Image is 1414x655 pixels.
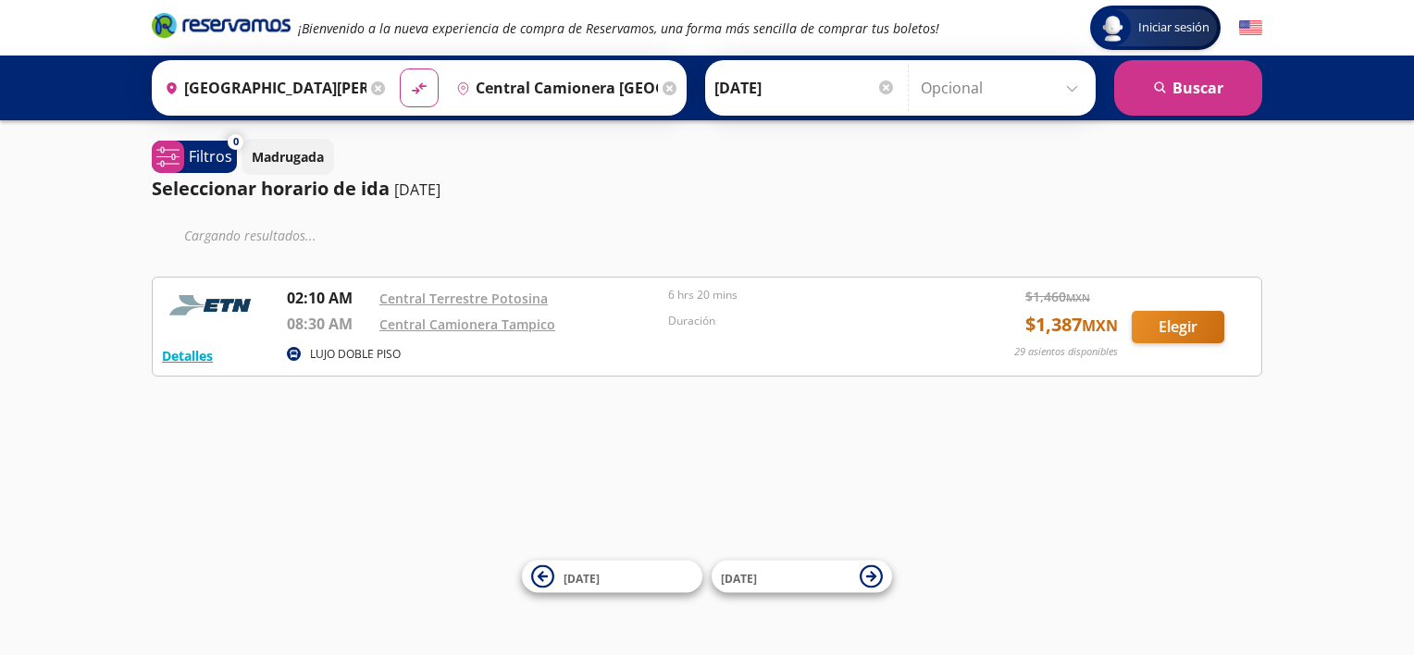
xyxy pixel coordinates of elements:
[233,134,239,150] span: 0
[921,65,1086,111] input: Opcional
[162,346,213,365] button: Detalles
[1082,315,1118,336] small: MXN
[287,287,370,309] p: 02:10 AM
[310,346,401,363] p: LUJO DOBLE PISO
[152,11,291,39] i: Brand Logo
[721,570,757,586] span: [DATE]
[189,145,232,167] p: Filtros
[1239,17,1262,40] button: English
[379,290,548,307] a: Central Terrestre Potosina
[184,227,316,244] em: Cargando resultados ...
[1132,311,1224,343] button: Elegir
[157,65,366,111] input: Buscar Origen
[668,287,948,303] p: 6 hrs 20 mins
[162,287,264,324] img: RESERVAMOS
[394,179,440,201] p: [DATE]
[1114,60,1262,116] button: Buscar
[1131,19,1217,37] span: Iniciar sesión
[152,141,237,173] button: 0Filtros
[712,561,892,593] button: [DATE]
[252,147,324,167] p: Madrugada
[668,313,948,329] p: Duración
[1025,311,1118,339] span: $ 1,387
[1066,290,1090,304] small: MXN
[298,19,939,37] em: ¡Bienvenido a la nueva experiencia de compra de Reservamos, una forma más sencilla de comprar tus...
[714,65,896,111] input: Elegir Fecha
[564,570,600,586] span: [DATE]
[152,11,291,44] a: Brand Logo
[287,313,370,335] p: 08:30 AM
[152,175,390,203] p: Seleccionar horario de ida
[242,139,334,175] button: Madrugada
[449,65,658,111] input: Buscar Destino
[1025,287,1090,306] span: $ 1,460
[379,315,555,333] a: Central Camionera Tampico
[522,561,702,593] button: [DATE]
[1014,344,1118,360] p: 29 asientos disponibles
